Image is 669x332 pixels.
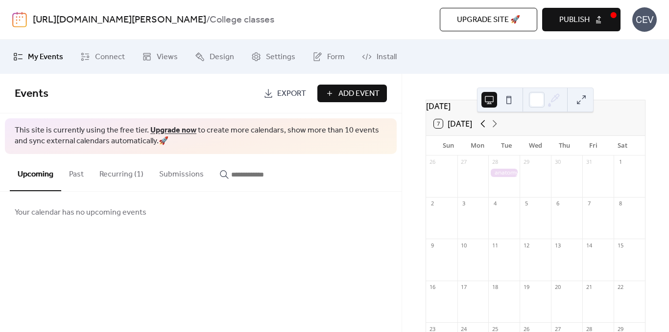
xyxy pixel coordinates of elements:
[10,154,61,191] button: Upcoming
[426,100,645,112] div: [DATE]
[559,14,590,26] span: Publish
[460,284,468,291] div: 17
[355,44,404,70] a: Install
[327,51,345,63] span: Form
[317,85,387,102] button: Add Event
[429,242,436,249] div: 9
[491,284,499,291] div: 18
[617,200,624,207] div: 8
[440,8,537,31] button: Upgrade site 🚀
[523,242,530,249] div: 12
[554,284,561,291] div: 20
[554,158,561,166] div: 30
[585,242,593,249] div: 14
[15,125,387,147] span: This site is currently using the free tier. to create more calendars, show more than 10 events an...
[523,200,530,207] div: 5
[632,7,657,32] div: CEV
[491,158,499,166] div: 28
[617,284,624,291] div: 22
[15,83,48,105] span: Events
[523,284,530,291] div: 19
[523,158,530,166] div: 29
[151,154,212,190] button: Submissions
[157,51,178,63] span: Views
[554,242,561,249] div: 13
[463,136,492,155] div: Mon
[608,136,637,155] div: Sat
[210,51,234,63] span: Design
[430,117,476,131] button: 7[DATE]
[491,200,499,207] div: 4
[377,51,397,63] span: Install
[617,158,624,166] div: 1
[460,242,468,249] div: 10
[338,88,380,100] span: Add Event
[33,11,206,29] a: [URL][DOMAIN_NAME][PERSON_NAME]
[28,51,63,63] span: My Events
[542,8,621,31] button: Publish
[95,51,125,63] span: Connect
[135,44,185,70] a: Views
[256,85,313,102] a: Export
[550,136,579,155] div: Thu
[206,11,210,29] b: /
[579,136,608,155] div: Fri
[210,11,274,29] b: College classes
[488,169,520,177] div: anatomy and physiology
[554,200,561,207] div: 6
[585,200,593,207] div: 7
[491,242,499,249] div: 11
[460,158,468,166] div: 27
[266,51,295,63] span: Settings
[460,200,468,207] div: 3
[92,154,151,190] button: Recurring (1)
[150,123,196,138] a: Upgrade now
[61,154,92,190] button: Past
[429,284,436,291] div: 16
[585,158,593,166] div: 31
[6,44,71,70] a: My Events
[492,136,521,155] div: Tue
[429,158,436,166] div: 26
[277,88,306,100] span: Export
[617,242,624,249] div: 15
[585,284,593,291] div: 21
[429,200,436,207] div: 2
[12,12,27,27] img: logo
[15,207,146,219] span: Your calendar has no upcoming events
[521,136,550,155] div: Wed
[188,44,241,70] a: Design
[73,44,132,70] a: Connect
[305,44,352,70] a: Form
[434,136,463,155] div: Sun
[244,44,303,70] a: Settings
[457,14,520,26] span: Upgrade site 🚀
